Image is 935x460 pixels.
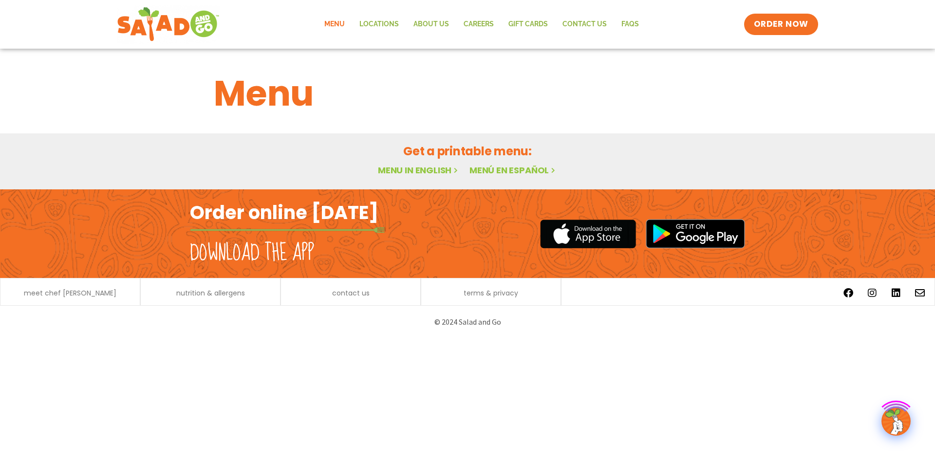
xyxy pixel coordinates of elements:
[754,18,808,30] span: ORDER NOW
[117,5,220,44] img: new-SAG-logo-768×292
[456,13,501,36] a: Careers
[190,227,385,233] img: fork
[190,239,314,267] h2: Download the app
[555,13,614,36] a: Contact Us
[190,201,378,224] h2: Order online [DATE]
[744,14,818,35] a: ORDER NOW
[214,143,721,160] h2: Get a printable menu:
[317,13,352,36] a: Menu
[317,13,646,36] nav: Menu
[469,164,557,176] a: Menú en español
[176,290,245,296] a: nutrition & allergens
[332,290,370,296] a: contact us
[614,13,646,36] a: FAQs
[24,290,116,296] a: meet chef [PERSON_NAME]
[378,164,460,176] a: Menu in English
[646,219,745,248] img: google_play
[464,290,518,296] a: terms & privacy
[406,13,456,36] a: About Us
[195,315,740,329] p: © 2024 Salad and Go
[214,67,721,120] h1: Menu
[352,13,406,36] a: Locations
[540,218,636,250] img: appstore
[501,13,555,36] a: GIFT CARDS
